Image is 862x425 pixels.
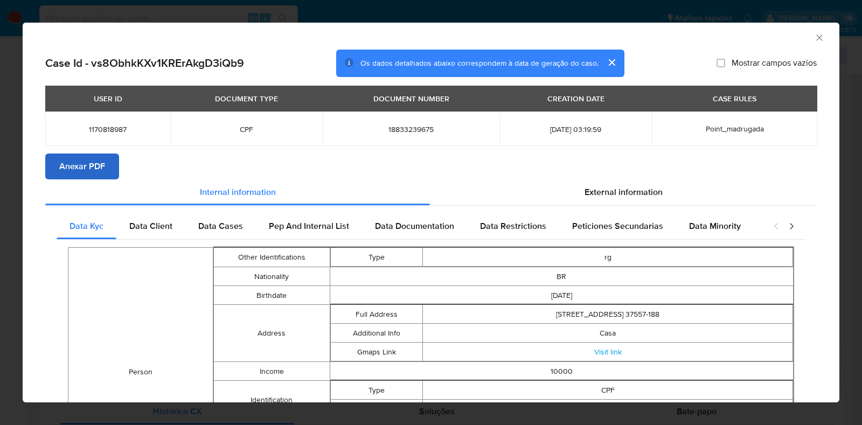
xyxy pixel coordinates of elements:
[208,89,284,108] div: DOCUMENT TYPE
[330,381,423,400] td: Type
[59,155,105,178] span: Anexar PDF
[330,248,423,267] td: Type
[585,186,663,198] span: External information
[45,154,119,179] button: Anexar PDF
[423,248,793,267] td: rg
[330,400,423,419] td: Number
[330,305,423,324] td: Full Address
[330,324,423,343] td: Additional Info
[360,58,599,68] span: Os dados detalhados abaixo correspondem à data de geração do caso.
[706,89,763,108] div: CASE RULES
[57,213,762,239] div: Detailed internal info
[45,179,817,205] div: Detailed info
[45,56,244,70] h2: Case Id - vs8ObhkKXv1KRErAkgD3iQb9
[814,32,824,42] button: Fechar a janela
[69,220,103,232] span: Data Kyc
[184,124,310,134] span: CPF
[214,267,330,286] td: Nationality
[214,305,330,362] td: Address
[541,89,611,108] div: CREATION DATE
[423,305,793,324] td: [STREET_ADDRESS] 37557-188
[214,248,330,267] td: Other Identifications
[594,346,622,357] a: Visit link
[572,220,663,232] span: Peticiones Secundarias
[87,89,129,108] div: USER ID
[367,89,456,108] div: DOCUMENT NUMBER
[423,381,793,400] td: CPF
[58,124,158,134] span: 1170818987
[214,286,330,305] td: Birthdate
[198,220,243,232] span: Data Cases
[269,220,349,232] span: Pep And Internal List
[732,58,817,68] span: Mostrar campos vazios
[689,220,741,232] span: Data Minority
[423,324,793,343] td: Casa
[330,267,794,286] td: BR
[717,59,725,67] input: Mostrar campos vazios
[423,400,793,419] td: 18833239675
[214,381,330,419] td: Identification
[706,123,764,134] span: Point_madrugada
[214,362,330,381] td: Income
[330,362,794,381] td: 10000
[330,286,794,305] td: [DATE]
[200,186,276,198] span: Internal information
[336,124,487,134] span: 18833239675
[513,124,639,134] span: [DATE] 03:19:59
[129,220,172,232] span: Data Client
[330,343,423,361] td: Gmaps Link
[599,50,624,75] button: cerrar
[375,220,454,232] span: Data Documentation
[480,220,546,232] span: Data Restrictions
[23,23,839,402] div: closure-recommendation-modal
